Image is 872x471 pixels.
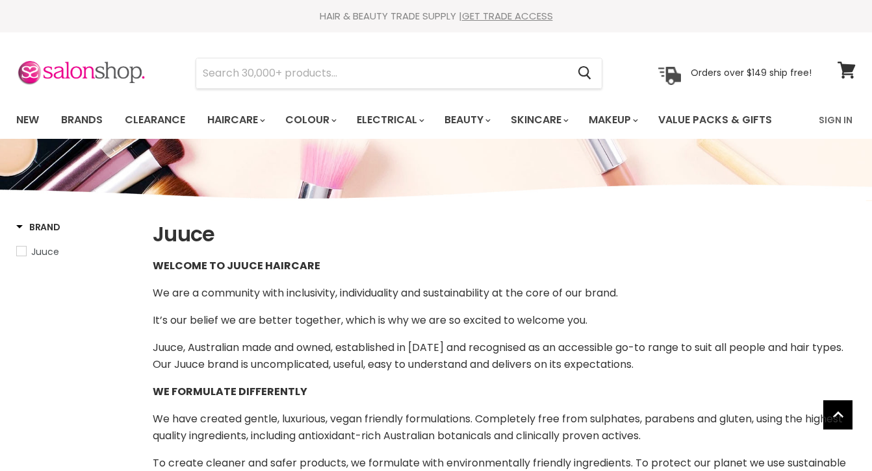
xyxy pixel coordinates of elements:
a: Juuce [16,245,136,259]
a: Beauty [435,106,498,134]
h1: Juuce [153,221,856,248]
form: Product [196,58,602,89]
a: Haircare [198,106,273,134]
p: We are a community with inclusivity, individuality and sustainability at the core of our brand. [153,285,856,302]
a: Brands [51,106,112,134]
a: Value Packs & Gifts [648,106,782,134]
a: Colour [276,106,344,134]
p: Orders over $149 ship free! [691,67,812,78]
a: Clearance [115,106,195,134]
p: We have created gentle, luxurious, vegan friendly formulations. Completely free from sulphates, p... [153,411,856,444]
button: Search [567,58,602,88]
ul: Main menu [6,101,797,139]
h3: Brand [16,221,60,234]
strong: WELCOME TO JUUCE HAIRCARE [153,258,320,273]
a: GET TRADE ACCESS [462,9,553,23]
a: Electrical [347,106,432,134]
span: Juuce [31,245,59,258]
strong: WE FORMULATE DIFFERENTLY [153,384,307,399]
p: It’s our belief we are better together, which is why we are so excited to welcome you. [153,312,856,329]
p: Juuce, Australian made and owned, established in [DATE] and recognised as an accessible go-to ran... [153,339,856,373]
a: Skincare [501,106,576,134]
input: Search [196,58,567,88]
a: New [6,106,49,134]
a: Sign In [811,106,860,134]
a: Makeup [579,106,646,134]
